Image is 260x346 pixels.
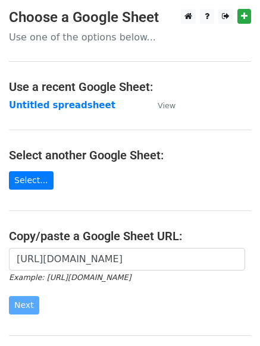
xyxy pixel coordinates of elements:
h3: Choose a Google Sheet [9,9,251,26]
small: Example: [URL][DOMAIN_NAME] [9,273,131,282]
input: Next [9,296,39,314]
h4: Select another Google Sheet: [9,148,251,162]
a: Untitled spreadsheet [9,100,115,111]
h4: Copy/paste a Google Sheet URL: [9,229,251,243]
p: Use one of the options below... [9,31,251,43]
input: Paste your Google Sheet URL here [9,248,245,270]
a: View [146,100,176,111]
a: Select... [9,171,54,190]
h4: Use a recent Google Sheet: [9,80,251,94]
small: View [158,101,176,110]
